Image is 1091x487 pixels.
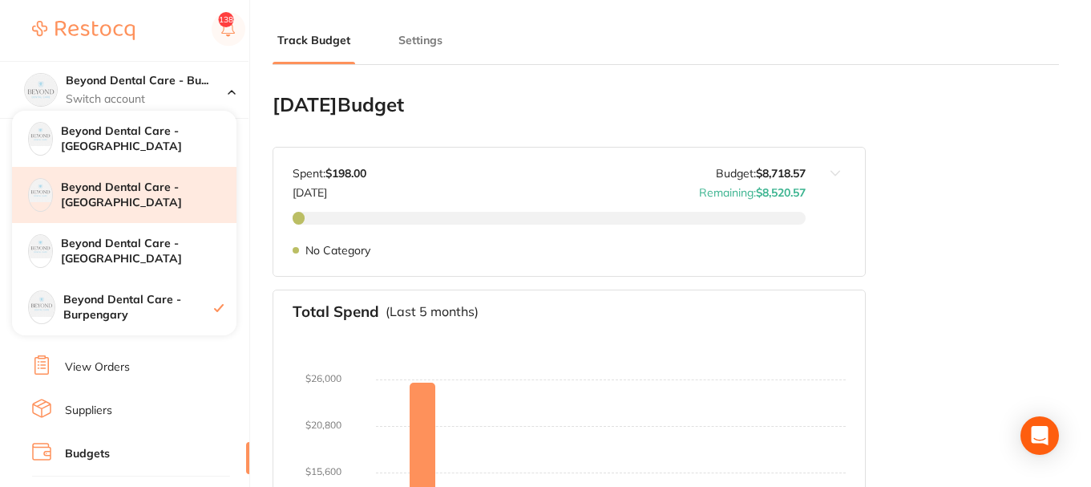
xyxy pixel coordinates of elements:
[386,304,479,319] p: (Last 5 months)
[66,73,228,89] h4: Beyond Dental Care - Burpengary
[25,74,57,106] img: Beyond Dental Care - Burpengary
[61,180,236,211] h4: Beyond Dental Care - [GEOGRAPHIC_DATA]
[65,403,112,419] a: Suppliers
[699,180,806,199] p: Remaining:
[32,21,135,40] img: Restocq Logo
[293,180,366,199] p: [DATE]
[32,12,135,49] a: Restocq Logo
[325,166,366,181] strong: $198.00
[716,167,806,180] p: Budget:
[65,359,130,375] a: View Orders
[293,303,379,321] h3: Total Spend
[29,123,52,146] img: Beyond Dental Care - Sandstone Point
[29,235,52,258] img: Beyond Dental Care - Hamilton
[66,91,228,108] p: Switch account
[305,244,370,257] p: No Category
[61,124,236,155] h4: Beyond Dental Care - [GEOGRAPHIC_DATA]
[756,185,806,200] strong: $8,520.57
[63,292,214,323] h4: Beyond Dental Care - Burpengary
[273,94,866,116] h2: [DATE] Budget
[29,179,52,202] img: Beyond Dental Care - Brighton
[273,33,355,48] button: Track Budget
[29,291,55,317] img: Beyond Dental Care - Burpengary
[394,33,447,48] button: Settings
[756,166,806,181] strong: $8,718.57
[65,446,110,462] a: Budgets
[1020,416,1059,455] div: Open Intercom Messenger
[61,236,236,267] h4: Beyond Dental Care - [GEOGRAPHIC_DATA]
[293,167,366,180] p: Spent:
